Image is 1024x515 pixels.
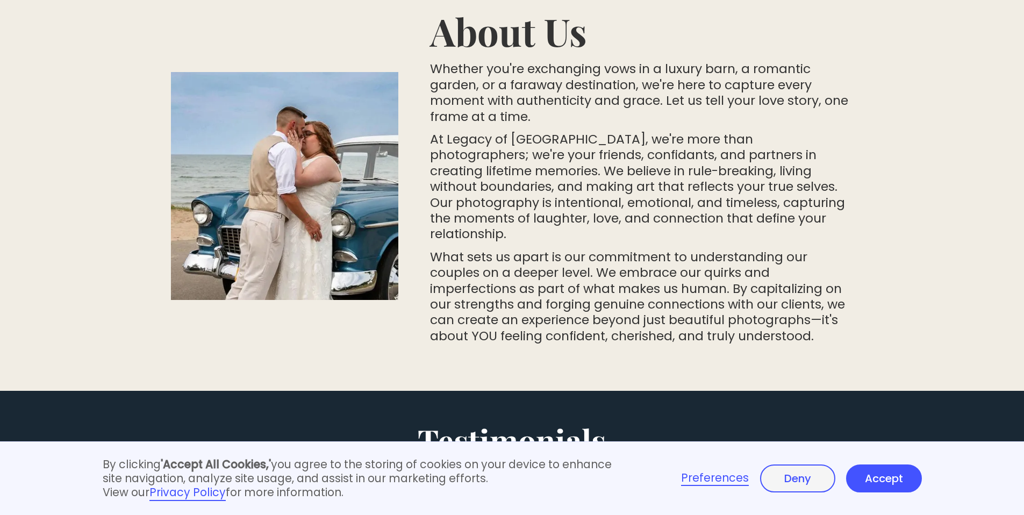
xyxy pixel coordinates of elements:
p: Whether you're exchanging vows in a luxury barn, a romantic garden, or a faraway destination, we'... [430,61,854,124]
p: At Legacy of [GEOGRAPHIC_DATA], we're more than photographers; we're your friends, confidants, an... [430,131,854,242]
div: By clicking you agree to the storing of cookies on your device to enhance site navigation, analyz... [103,457,662,499]
h1: About Us [430,12,854,51]
p: What sets us apart is our commitment to understanding our couples on a deeper level. We embrace o... [430,249,854,344]
strong: 'Accept All Cookies,' [161,456,271,472]
h2: Testimonials [418,423,606,458]
a: Privacy Policy [149,484,226,501]
a: Accept [846,464,921,492]
img: Romantic newlyweds sharing a kiss in front of a vintage blue car at the beach, capturing a timele... [171,72,398,299]
a: Preferences [681,471,749,486]
a: Deny [760,464,835,492]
